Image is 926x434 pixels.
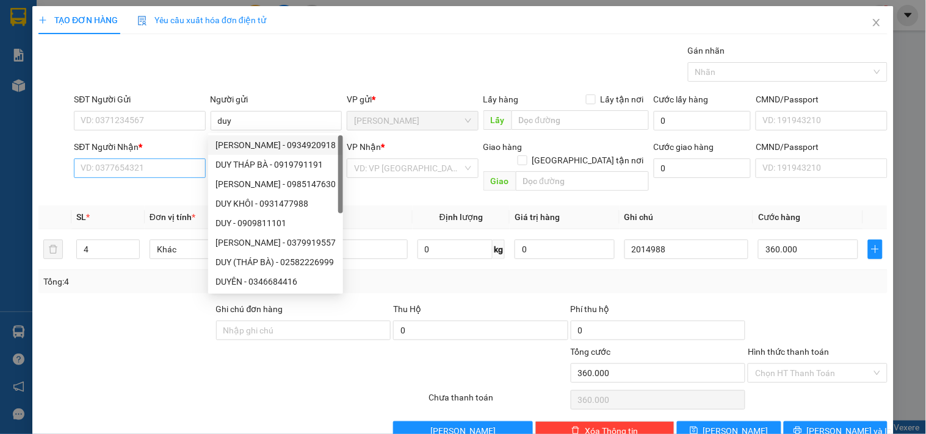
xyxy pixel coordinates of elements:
span: plus [869,244,882,254]
div: đan duy - 0985147630 [208,174,343,194]
input: Cước giao hàng [654,158,751,178]
input: Dọc đường [512,110,649,130]
span: Thu Hộ [393,304,421,314]
div: DUY (THÁP BÀ) - 02582226999 [215,255,336,269]
div: SĐT Người Gửi [74,93,205,106]
div: TRẦN DUY - 0379919557 [208,233,343,252]
div: VP gửi [347,93,478,106]
span: Khác [157,240,266,258]
div: Chưa thanh toán [427,391,569,412]
span: Đơn vị tính [150,212,195,222]
input: Cước lấy hàng [654,111,751,130]
span: Giao hàng [483,142,523,152]
span: Yêu cầu xuất hóa đơn điện tử [137,15,266,25]
button: plus [868,240,883,259]
div: DUYÊN - 0346684416 [215,275,336,288]
label: Cước giao hàng [654,142,714,152]
button: Close [859,6,894,40]
span: Lấy tận nơi [596,93,649,106]
div: DUY - 0909811101 [208,213,343,233]
span: Định lượng [439,212,483,222]
div: Người gửi [211,93,342,106]
div: Tổng: 4 [43,275,358,288]
div: SĐT Người Nhận [74,140,205,154]
div: [PERSON_NAME] - 0379919557 [215,236,336,249]
span: TẠO ĐƠN HÀNG [38,15,118,25]
div: [PERSON_NAME] - 0985147630 [215,177,336,191]
span: Giá trị hàng [515,212,560,222]
input: Ghi chú đơn hàng [216,321,391,340]
span: SL [76,212,86,222]
span: ĐL DUY [354,112,471,130]
img: icon [137,16,147,26]
th: Ghi chú [620,205,753,229]
div: DUYÊN - 0346684416 [208,272,343,291]
label: Cước lấy hàng [654,94,709,104]
input: 0 [515,240,615,259]
span: Giao [483,171,516,191]
label: Gán nhãn [688,46,725,55]
input: Dọc đường [516,171,649,191]
span: plus [38,16,47,24]
div: DUY KHÔI - 0931477988 [215,197,336,210]
input: Ghi Chú [624,240,748,259]
span: kg [493,240,505,259]
span: close [872,18,881,27]
div: DUY - 0909811101 [215,216,336,230]
div: Phí thu hộ [571,302,746,321]
div: DUY THÁP BÀ - 0919791191 [208,155,343,174]
span: Tổng cước [571,347,611,357]
div: CMND/Passport [756,93,887,106]
span: Cước hàng [758,212,800,222]
input: VD: Bàn, Ghế [283,240,407,259]
label: Hình thức thanh toán [748,347,829,357]
span: Lấy hàng [483,94,519,104]
div: DUY (THÁP BÀ) - 02582226999 [208,252,343,272]
span: Lấy [483,110,512,130]
span: VP Nhận [347,142,381,152]
div: [PERSON_NAME] - 0934920918 [215,138,336,152]
div: CMND/Passport [756,140,887,154]
label: Ghi chú đơn hàng [216,304,283,314]
div: DUY KHÔI - 0931477988 [208,194,343,213]
div: DUY TIẾN - 0934920918 [208,135,343,155]
button: delete [43,240,63,259]
span: [GEOGRAPHIC_DATA] tận nơi [527,154,649,167]
div: DUY THÁP BÀ - 0919791191 [215,158,336,171]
